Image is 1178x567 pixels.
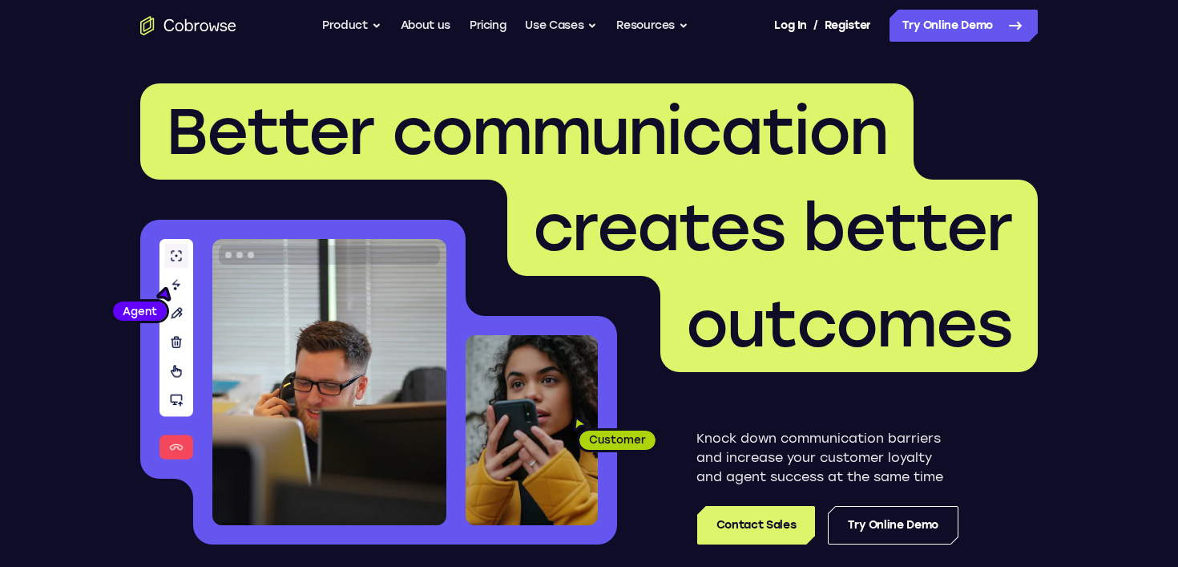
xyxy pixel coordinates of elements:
[696,429,958,487] p: Knock down communication barriers and increase your customer loyalty and agent success at the sam...
[212,239,446,525] img: A customer support agent talking on the phone
[470,10,506,42] a: Pricing
[616,10,688,42] button: Resources
[774,10,806,42] a: Log In
[828,506,958,545] a: Try Online Demo
[140,16,236,35] a: Go to the home page
[466,335,598,525] img: A customer holding their phone
[533,189,1012,266] span: creates better
[322,10,381,42] button: Product
[890,10,1038,42] a: Try Online Demo
[166,93,888,170] span: Better communication
[525,10,597,42] button: Use Cases
[686,286,1012,362] span: outcomes
[825,10,871,42] a: Register
[813,16,818,35] span: /
[697,506,815,545] a: Contact Sales
[401,10,450,42] a: About us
